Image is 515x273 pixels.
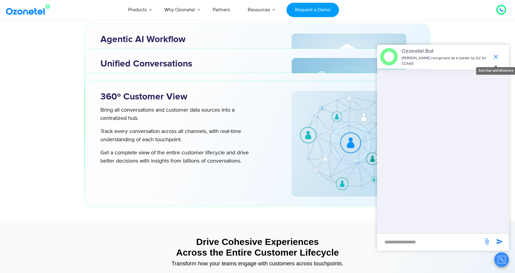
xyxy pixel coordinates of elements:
[380,237,480,248] div: new-msg-input
[494,235,506,248] span: send message
[402,47,489,56] p: Ozonetel Bot
[490,51,502,63] span: end chat or minimize
[286,3,339,17] a: Request a Demo
[100,58,271,70] h3: Unified Conversations
[100,34,271,45] h3: Agentic AI Workflow
[100,91,271,103] h3: 360º Customer View
[100,106,259,123] p: Bring all conversations and customer data sources into a centralized hub.
[402,56,489,66] p: [PERSON_NAME] recognized as a Leader by G2 for CCAAS
[481,235,493,248] span: send message
[100,149,259,165] p: Get a complete view of the entire customer lifecycle and drive better decisions with insights fro...
[100,128,259,144] p: Track every conversation across all channels, with real-time understanding of each touchpoint.
[73,261,442,266] div: Transform how your teams engage with customers across touchpoints.
[73,236,442,258] div: Drive Cohesive Experiences Across the Entire Customer Lifecycle
[494,252,509,267] button: Close chat
[380,48,398,66] img: header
